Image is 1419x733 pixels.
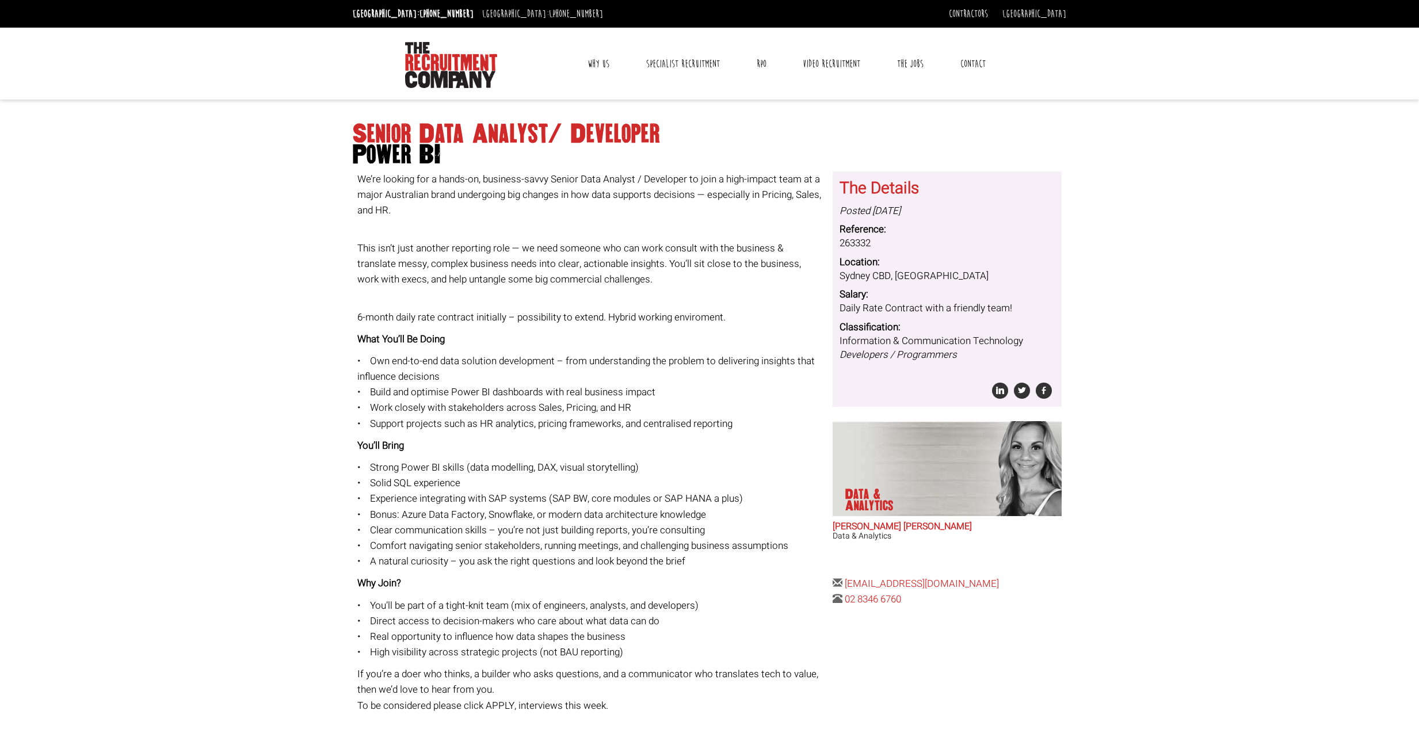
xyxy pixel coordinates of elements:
p: If you’re a doer who thinks, a builder who asks questions, and a communicator who translates tech... [357,666,825,713]
a: [GEOGRAPHIC_DATA] [1002,7,1066,20]
img: The Recruitment Company [405,42,497,88]
dt: Classification: [840,320,1055,334]
h1: Senior Data Analyst/ Developer [353,124,1066,165]
img: Anna-Maria Julie does Data & Analytics [951,421,1062,516]
a: Contractors [949,7,988,20]
a: RPO [748,49,775,78]
li: [GEOGRAPHIC_DATA]: [350,5,476,23]
dt: Reference: [840,223,1055,236]
i: Posted [DATE] [840,204,901,218]
a: The Jobs [888,49,932,78]
a: [PHONE_NUMBER] [549,7,603,20]
a: Why Us [579,49,618,78]
li: [GEOGRAPHIC_DATA]: [479,5,606,23]
a: Video Recruitment [794,49,869,78]
dd: 263332 [840,236,1055,250]
h3: Data & Analytics [833,532,1062,540]
p: • Own end-to-end data solution development – from understanding the problem to delivering insight... [357,353,825,432]
strong: You’ll Bring [357,438,404,453]
h2: [PERSON_NAME] [PERSON_NAME] [833,522,1062,532]
a: Specialist Recruitment [638,49,728,78]
span: Power BI [353,144,1066,165]
dt: Salary: [840,288,1055,301]
p: • Strong Power BI skills (data modelling, DAX, visual storytelling) • Solid SQL experience • Expe... [357,460,825,569]
dd: Sydney CBD, [GEOGRAPHIC_DATA] [840,269,1055,283]
dd: Information & Communication Technology [840,334,1055,362]
p: This isn’t just another reporting role — we need someone who can work consult with the business &... [357,225,825,288]
p: Data & Analytics [845,488,930,511]
strong: Why Join? [357,576,401,590]
i: Developers / Programmers [840,348,957,362]
h3: The Details [840,180,1055,198]
strong: What You’ll Be Doing [357,332,445,346]
p: • You’ll be part of a tight-knit team (mix of engineers, analysts, and developers) • Direct acces... [357,598,825,661]
dd: Daily Rate Contract with a friendly team! [840,301,1055,315]
a: 02 8346 6760 [845,592,901,606]
a: [PHONE_NUMBER] [419,7,474,20]
a: [EMAIL_ADDRESS][DOMAIN_NAME] [845,577,999,591]
p: 6-month daily rate contract initially – possibility to extend. Hybrid working enviroment. [357,293,825,324]
dt: Location: [840,255,1055,269]
p: We’re looking for a hands-on, business-savvy Senior Data Analyst / Developer to join a high-impac... [357,171,825,219]
a: Contact [952,49,994,78]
